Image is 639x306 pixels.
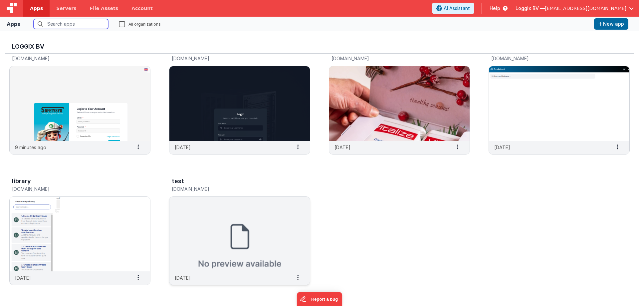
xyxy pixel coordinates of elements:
span: AI Assistant [444,5,470,12]
button: AI Assistant [432,3,474,14]
h3: library [12,178,31,184]
label: All organizations [119,21,161,27]
iframe: Marker.io feedback button [297,292,342,306]
p: [DATE] [334,144,350,151]
input: Search apps [34,19,108,29]
h3: Loggix BV [12,43,627,50]
h3: test [172,178,184,184]
span: Servers [56,5,76,12]
h5: [DOMAIN_NAME] [12,186,134,191]
p: 9 minutes ago [15,144,46,151]
h5: [DOMAIN_NAME] [491,56,613,61]
p: [DATE] [175,144,191,151]
h5: [DOMAIN_NAME] [331,56,453,61]
h5: [DOMAIN_NAME] [172,186,294,191]
button: Loggix BV — [EMAIL_ADDRESS][DOMAIN_NAME] [516,5,634,12]
p: [DATE] [15,274,31,281]
p: [DATE] [494,144,510,151]
button: New app [594,18,628,30]
h5: [DOMAIN_NAME] [172,56,294,61]
span: File Assets [90,5,118,12]
p: [DATE] [175,274,191,281]
div: Apps [7,20,20,28]
span: Apps [30,5,43,12]
span: Help [490,5,500,12]
span: [EMAIL_ADDRESS][DOMAIN_NAME] [545,5,626,12]
span: Loggix BV — [516,5,545,12]
h5: [DOMAIN_NAME] [12,56,134,61]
